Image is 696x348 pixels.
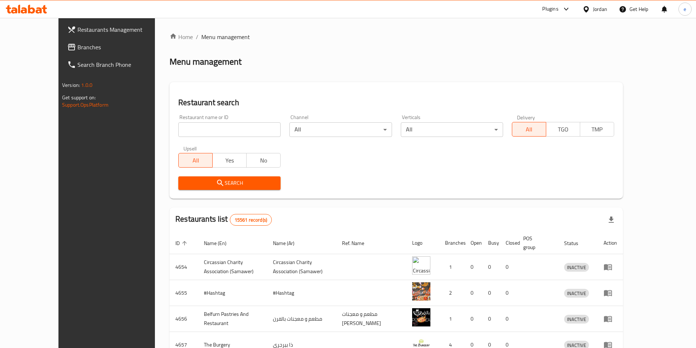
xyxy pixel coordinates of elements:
td: 0 [482,280,500,306]
button: Search [178,176,281,190]
td: #Hashtag [198,280,267,306]
img: ​Circassian ​Charity ​Association​ (Samawer) [412,256,430,275]
button: All [178,153,213,168]
td: 1 [439,306,465,332]
div: Menu [604,314,617,323]
button: TMP [580,122,614,137]
a: Restaurants Management [61,21,175,38]
h2: Restaurants list [175,214,272,226]
div: INACTIVE [564,263,589,272]
span: Search [184,179,275,188]
img: #Hashtag [412,282,430,301]
div: INACTIVE [564,289,589,298]
div: Total records count [230,214,272,226]
span: ID [175,239,189,248]
span: No [250,155,278,166]
td: مطعم و معجنات [PERSON_NAME] [336,306,406,332]
td: Belfurn Pastries And Restaurant [198,306,267,332]
label: Upsell [183,146,197,151]
nav: breadcrumb [170,32,623,41]
td: 0 [465,306,482,332]
div: Export file [602,211,620,229]
li: / [196,32,198,41]
span: INACTIVE [564,315,589,324]
a: Support.OpsPlatform [62,100,109,110]
th: Branches [439,232,465,254]
td: 0 [482,254,500,280]
td: 2 [439,280,465,306]
span: TGO [549,124,577,135]
td: مطعم و معجنات بالفرن [267,306,336,332]
span: Search Branch Phone [77,60,169,69]
button: TGO [546,122,580,137]
span: All [182,155,210,166]
input: Search for restaurant name or ID.. [178,122,281,137]
div: Jordan [593,5,607,13]
span: All [515,124,543,135]
td: 0 [465,280,482,306]
td: 0 [500,306,517,332]
div: All [401,122,503,137]
th: Closed [500,232,517,254]
span: e [684,5,686,13]
td: #Hashtag [267,280,336,306]
span: Yes [216,155,244,166]
td: ​Circassian ​Charity ​Association​ (Samawer) [198,254,267,280]
td: 0 [500,280,517,306]
span: Get support on: [62,93,96,102]
span: 15561 record(s) [230,217,271,223]
th: Open [465,232,482,254]
button: No [246,153,281,168]
button: Yes [212,153,247,168]
span: Name (En) [204,239,236,248]
div: Menu [604,288,617,297]
span: Ref. Name [342,239,374,248]
a: Home [170,32,193,41]
div: All [289,122,392,137]
button: All [512,122,546,137]
td: 4655 [170,280,198,306]
th: Busy [482,232,500,254]
label: Delivery [517,115,535,120]
td: 0 [482,306,500,332]
span: 1.0.0 [81,80,92,90]
img: Belfurn Pastries And Restaurant [412,308,430,326]
a: Search Branch Phone [61,56,175,73]
th: Logo [406,232,439,254]
span: INACTIVE [564,263,589,272]
td: ​Circassian ​Charity ​Association​ (Samawer) [267,254,336,280]
span: Name (Ar) [273,239,304,248]
span: Restaurants Management [77,25,169,34]
div: Menu [604,263,617,271]
span: Status [564,239,588,248]
span: Version: [62,80,80,90]
span: Branches [77,43,169,51]
span: INACTIVE [564,289,589,298]
td: 4656 [170,306,198,332]
th: Action [598,232,623,254]
span: POS group [523,234,549,252]
td: 4654 [170,254,198,280]
a: Branches [61,38,175,56]
span: Menu management [201,32,250,41]
td: 0 [500,254,517,280]
td: 1 [439,254,465,280]
span: TMP [583,124,611,135]
h2: Menu management [170,56,241,68]
td: 0 [465,254,482,280]
h2: Restaurant search [178,97,614,108]
div: Plugins [542,5,558,14]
